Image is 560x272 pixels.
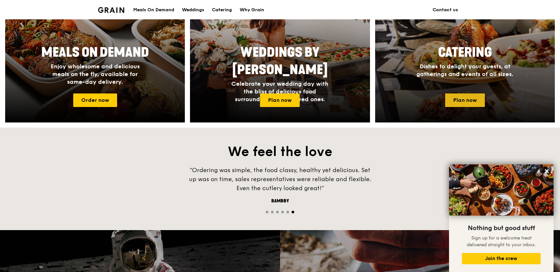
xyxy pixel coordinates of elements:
[183,166,377,193] div: “Ordering was simple, the food classy, healthy yet delicious. Set up was on time, sales represent...
[281,211,284,213] span: Go to slide 4
[468,224,535,232] span: Nothing but good stuff
[260,93,300,107] a: Plan now
[429,0,462,20] a: Contact us
[178,0,208,20] a: Weddings
[286,211,289,213] span: Go to slide 5
[542,166,552,176] button: Close
[416,63,513,78] span: Dishes to delight your guests, at gatherings and events of all sizes.
[133,0,174,20] div: Meals On Demand
[445,93,485,107] a: Plan now
[276,211,279,213] span: Go to slide 3
[236,0,268,20] a: Why Grain
[449,164,554,216] img: DSC07876-Edit02-Large.jpeg
[41,45,149,60] span: Meals On Demand
[73,93,117,107] a: Order now
[292,211,294,213] span: Go to slide 6
[182,0,204,20] div: Weddings
[240,0,264,20] div: Why Grain
[51,63,140,85] span: Enjoy wholesome and delicious meals on the fly, available for same-day delivery.
[231,80,328,103] span: Celebrate your wedding day with the bliss of delicious food surrounded by your loved ones.
[183,198,377,204] div: Bambby
[462,253,541,264] button: Join the crew
[438,45,492,60] span: Catering
[208,0,236,20] a: Catering
[271,211,274,213] span: Go to slide 2
[232,45,328,78] span: Weddings by [PERSON_NAME]
[98,7,124,13] img: Grain
[212,0,232,20] div: Catering
[266,211,268,213] span: Go to slide 1
[467,235,536,248] span: Sign up for a welcome treat delivered straight to your inbox.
